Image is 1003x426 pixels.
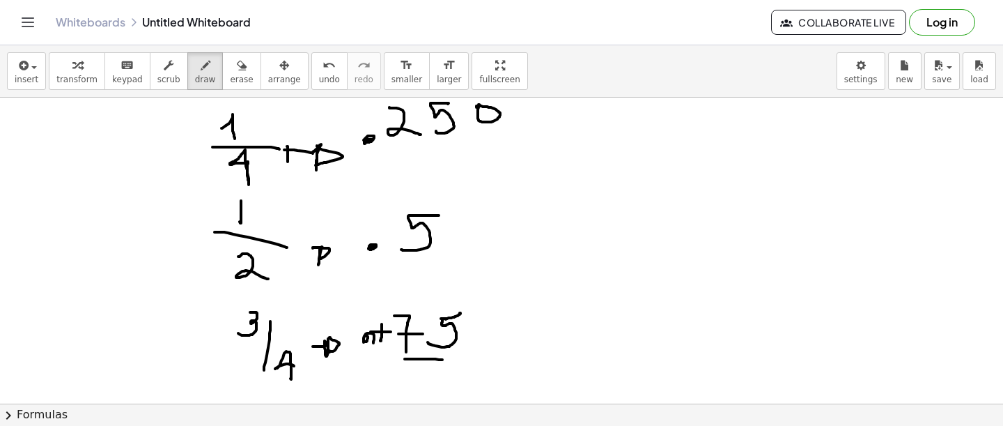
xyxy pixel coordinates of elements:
[909,9,975,36] button: Log in
[311,52,348,90] button: undoundo
[15,75,38,84] span: insert
[17,11,39,33] button: Toggle navigation
[7,52,46,90] button: insert
[896,75,913,84] span: new
[112,75,143,84] span: keypad
[888,52,922,90] button: new
[347,52,381,90] button: redoredo
[472,52,527,90] button: fullscreen
[442,57,456,74] i: format_size
[150,52,188,90] button: scrub
[104,52,150,90] button: keyboardkeypad
[187,52,224,90] button: draw
[400,57,413,74] i: format_size
[56,15,125,29] a: Whiteboards
[924,52,960,90] button: save
[429,52,469,90] button: format_sizelarger
[195,75,216,84] span: draw
[837,52,885,90] button: settings
[222,52,261,90] button: erase
[120,57,134,74] i: keyboard
[56,75,98,84] span: transform
[49,52,105,90] button: transform
[319,75,340,84] span: undo
[230,75,253,84] span: erase
[357,57,371,74] i: redo
[783,16,894,29] span: Collaborate Live
[771,10,906,35] button: Collaborate Live
[384,52,430,90] button: format_sizesmaller
[322,57,336,74] i: undo
[970,75,988,84] span: load
[844,75,878,84] span: settings
[963,52,996,90] button: load
[355,75,373,84] span: redo
[391,75,422,84] span: smaller
[268,75,301,84] span: arrange
[932,75,951,84] span: save
[157,75,180,84] span: scrub
[261,52,309,90] button: arrange
[437,75,461,84] span: larger
[479,75,520,84] span: fullscreen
